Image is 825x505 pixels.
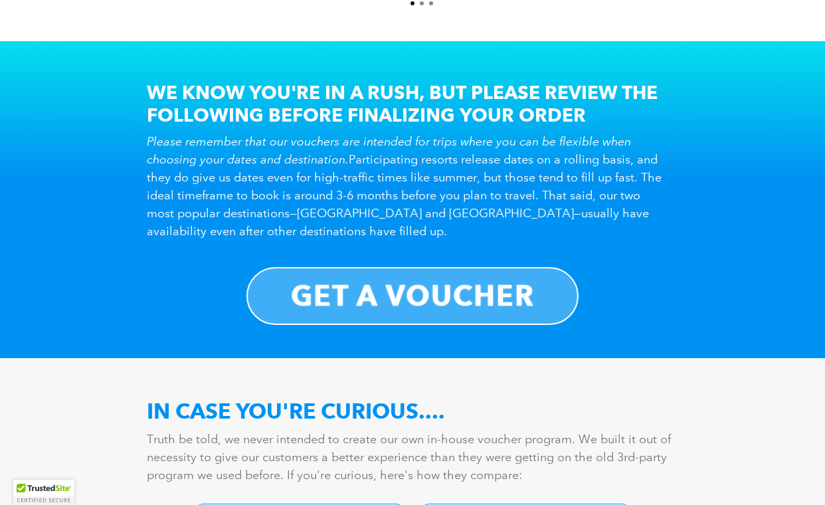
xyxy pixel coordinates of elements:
h2: IN CASE YOU'RE CURIOUS.... [147,398,678,424]
a: GET A VOUCHER [246,267,579,325]
span: Truth be told, we never intended to create our own in-house voucher program. We built it out of n... [147,432,671,482]
em: Please remember that our vouchers are intended for trips where you can be flexible when choosing ... [147,134,631,167]
span: Participating resorts release dates on a rolling basis, and they do give us dates even for high-t... [147,134,662,239]
b: WE KNOW YOU'RE IN A RUSH, BUT PLEASE REVIEW THE FOLLOWING BEFORE FINALIZING YOUR ORDER [147,81,658,126]
b: GET A VOUCHER [291,278,535,313]
div: TrustedSite Certified [13,480,74,505]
